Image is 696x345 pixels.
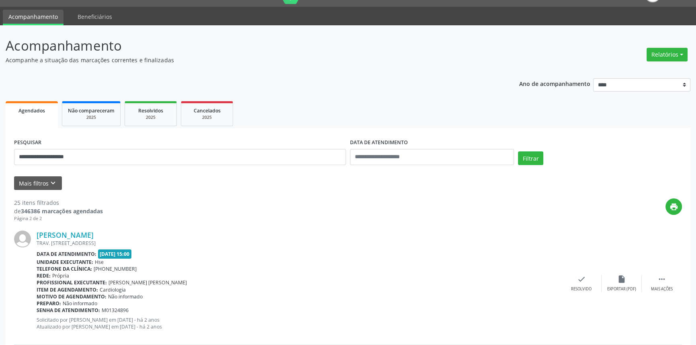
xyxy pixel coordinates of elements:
[21,207,103,215] strong: 346386 marcações agendadas
[519,78,590,88] p: Ano de acompanhamento
[3,10,63,25] a: Acompanhamento
[18,107,45,114] span: Agendados
[651,286,673,292] div: Mais ações
[14,198,103,207] div: 25 itens filtrados
[49,179,57,188] i: keyboard_arrow_down
[37,272,51,279] b: Rede:
[37,259,93,265] b: Unidade executante:
[577,275,586,284] i: check
[37,307,100,314] b: Senha de atendimento:
[37,231,94,239] a: [PERSON_NAME]
[571,286,592,292] div: Resolvido
[194,107,221,114] span: Cancelados
[100,286,126,293] span: Cardiologia
[37,265,92,272] b: Telefone da clínica:
[187,114,227,120] div: 2025
[63,300,97,307] span: Não informado
[657,275,666,284] i: 
[14,207,103,215] div: de
[95,259,104,265] span: Hse
[68,107,115,114] span: Não compareceram
[37,300,61,307] b: Preparo:
[72,10,118,24] a: Beneficiários
[138,107,163,114] span: Resolvidos
[665,198,682,215] button: print
[617,275,626,284] i: insert_drive_file
[37,279,107,286] b: Profissional executante:
[108,279,187,286] span: [PERSON_NAME] [PERSON_NAME]
[6,56,485,64] p: Acompanhe a situação das marcações correntes e finalizadas
[52,272,69,279] span: Própria
[647,48,688,61] button: Relatórios
[37,316,561,330] p: Solicitado por [PERSON_NAME] em [DATE] - há 2 anos Atualizado por [PERSON_NAME] em [DATE] - há 2 ...
[350,137,408,149] label: DATA DE ATENDIMENTO
[607,286,636,292] div: Exportar (PDF)
[131,114,171,120] div: 2025
[669,202,678,211] i: print
[14,137,41,149] label: PESQUISAR
[68,114,115,120] div: 2025
[518,151,543,165] button: Filtrar
[108,293,143,300] span: Não informado
[6,36,485,56] p: Acompanhamento
[14,231,31,247] img: img
[14,176,62,190] button: Mais filtroskeyboard_arrow_down
[37,240,561,247] div: TRAV. [STREET_ADDRESS]
[98,249,132,259] span: [DATE] 15:00
[37,293,106,300] b: Motivo de agendamento:
[102,307,129,314] span: M01324896
[37,286,98,293] b: Item de agendamento:
[37,251,96,257] b: Data de atendimento:
[94,265,137,272] span: [PHONE_NUMBER]
[14,215,103,222] div: Página 2 de 2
